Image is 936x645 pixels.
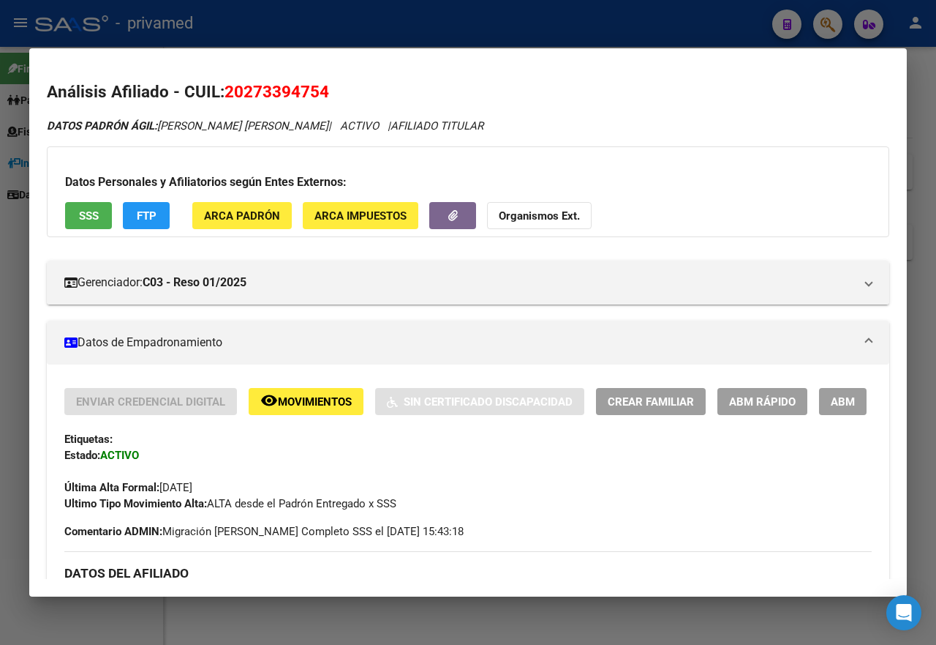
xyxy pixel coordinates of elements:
[224,82,329,101] span: 20273394754
[64,334,854,351] mat-panel-title: Datos de Empadronamiento
[64,497,207,510] strong: Ultimo Tipo Movimiento Alta:
[831,395,855,409] span: ABM
[375,388,584,415] button: Sin Certificado Discapacidad
[64,565,872,581] h3: DATOS DEL AFILIADO
[64,449,100,462] strong: Estado:
[64,274,854,291] mat-panel-title: Gerenciador:
[487,202,592,229] button: Organismos Ext.
[47,321,889,365] mat-expansion-panel-header: Datos de Empadronamiento
[204,209,280,223] span: ARCA Padrón
[47,261,889,305] mat-expansion-panel-header: Gerenciador:C03 - Reso 01/2025
[278,395,352,409] span: Movimientos
[64,497,396,510] span: ALTA desde el Padrón Entregado x SSS
[64,433,113,446] strong: Etiquetas:
[314,209,407,223] span: ARCA Impuestos
[260,392,278,409] mat-icon: remove_red_eye
[79,209,99,223] span: SSS
[64,523,464,540] span: Migración [PERSON_NAME] Completo SSS el [DATE] 15:43:18
[729,395,796,409] span: ABM Rápido
[608,395,694,409] span: Crear Familiar
[64,525,162,538] strong: Comentario ADMIN:
[404,395,573,409] span: Sin Certificado Discapacidad
[47,119,157,133] strong: DATOS PADRÓN ÁGIL:
[249,388,363,415] button: Movimientos
[47,119,483,133] i: | ACTIVO |
[717,388,807,415] button: ABM Rápido
[390,119,483,133] span: AFILIADO TITULAR
[64,388,237,415] button: Enviar Credencial Digital
[47,80,889,105] h2: Análisis Afiliado - CUIL:
[64,481,192,494] span: [DATE]
[100,449,139,462] strong: ACTIVO
[76,395,225,409] span: Enviar Credencial Digital
[192,202,292,229] button: ARCA Padrón
[123,202,170,229] button: FTP
[886,595,921,630] div: Open Intercom Messenger
[65,174,871,191] h3: Datos Personales y Afiliatorios según Entes Externos:
[303,202,418,229] button: ARCA Impuestos
[137,209,156,223] span: FTP
[65,202,112,229] button: SSS
[499,209,580,223] strong: Organismos Ext.
[819,388,867,415] button: ABM
[47,119,328,133] span: [PERSON_NAME] [PERSON_NAME]
[64,481,159,494] strong: Última Alta Formal:
[143,274,246,291] strong: C03 - Reso 01/2025
[596,388,706,415] button: Crear Familiar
